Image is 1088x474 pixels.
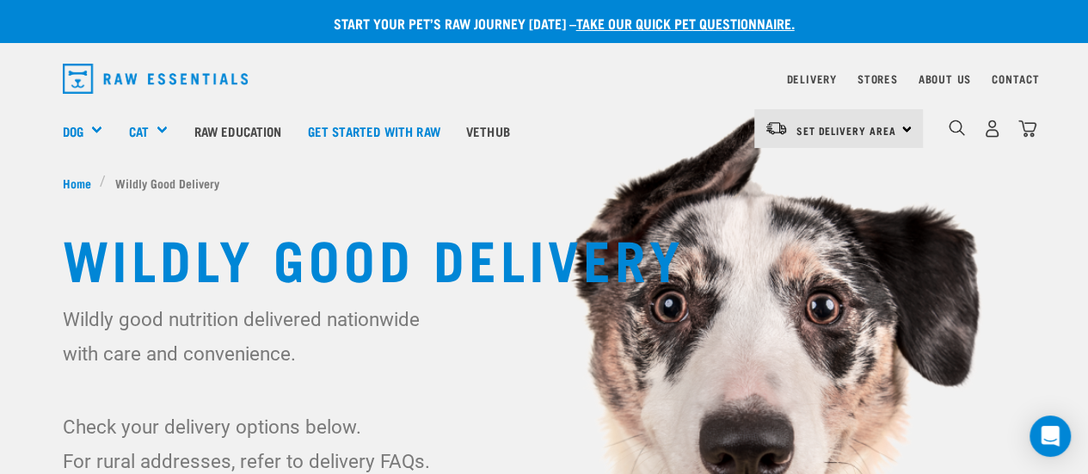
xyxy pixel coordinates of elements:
span: Set Delivery Area [796,127,896,133]
a: Cat [128,121,148,141]
a: Contact [992,76,1040,82]
a: Dog [63,121,83,141]
a: take our quick pet questionnaire. [576,19,795,27]
img: home-icon@2x.png [1018,120,1036,138]
a: About Us [918,76,970,82]
nav: dropdown navigation [49,57,1040,101]
span: Home [63,174,91,192]
a: Home [63,174,101,192]
div: Open Intercom Messenger [1030,416,1071,457]
a: Raw Education [181,96,294,165]
nav: breadcrumbs [63,174,1026,192]
a: Vethub [453,96,523,165]
a: Delivery [786,76,836,82]
a: Stores [857,76,898,82]
img: user.png [983,120,1001,138]
img: Raw Essentials Logo [63,64,249,94]
img: van-moving.png [765,120,788,136]
img: home-icon-1@2x.png [949,120,965,136]
p: Wildly good nutrition delivered nationwide with care and convenience. [63,302,448,371]
a: Get started with Raw [295,96,453,165]
h1: Wildly Good Delivery [63,226,1026,288]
